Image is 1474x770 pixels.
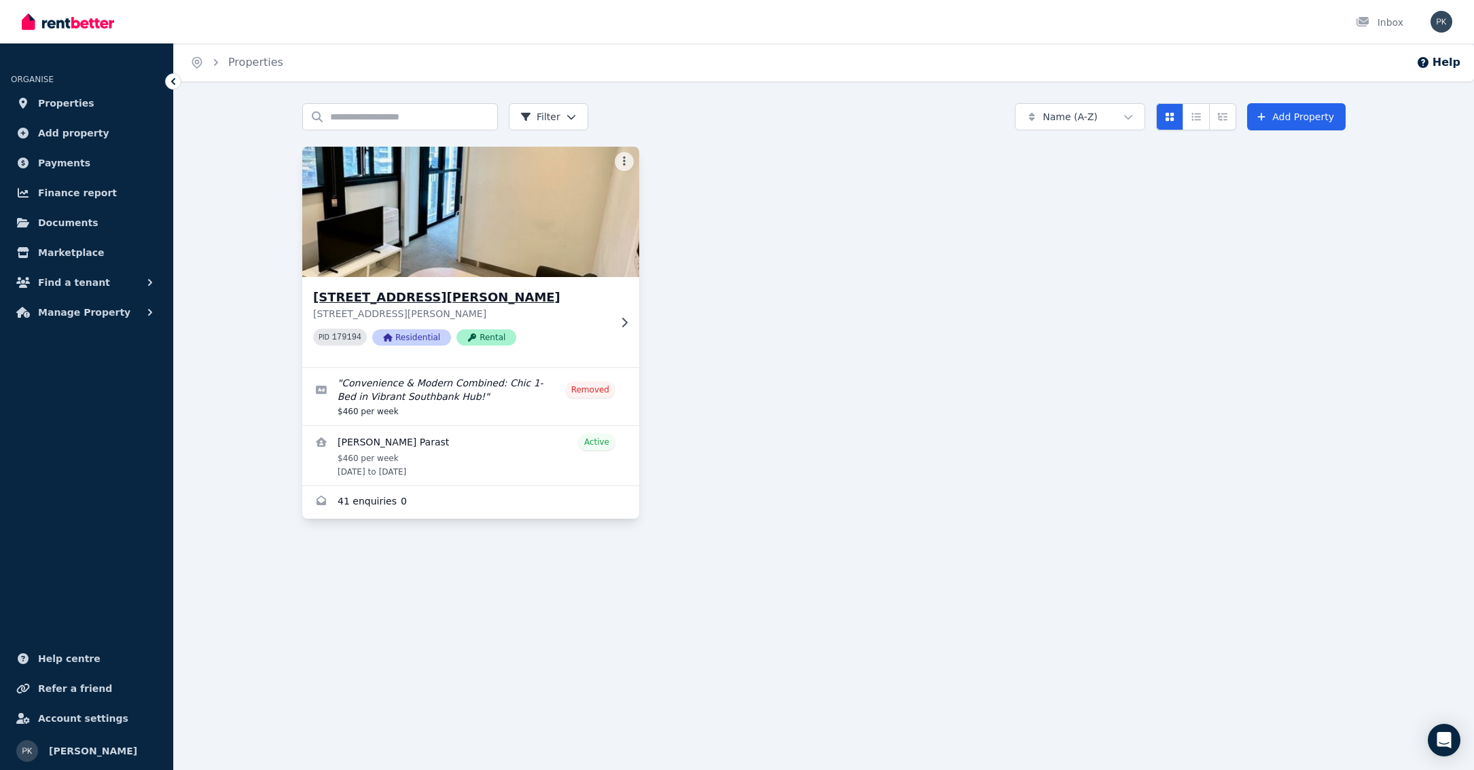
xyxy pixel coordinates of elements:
[456,329,516,346] span: Rental
[1156,103,1236,130] div: View options
[11,179,162,206] a: Finance report
[11,675,162,702] a: Refer a friend
[1247,103,1346,130] a: Add Property
[332,333,361,342] code: 179194
[1431,11,1452,33] img: Pik Kwan Chan
[1183,103,1210,130] button: Compact list view
[313,288,609,307] h3: [STREET_ADDRESS][PERSON_NAME]
[38,125,109,141] span: Add property
[302,147,639,367] a: 1202/33 Clarke Street, Southbank[STREET_ADDRESS][PERSON_NAME][STREET_ADDRESS][PERSON_NAME]PID 179...
[1356,16,1403,29] div: Inbox
[302,486,639,519] a: Enquiries for 1202/33 Clarke Street, Southbank
[38,650,101,667] span: Help centre
[294,143,648,280] img: 1202/33 Clarke Street, Southbank
[16,740,38,762] img: Pik Kwan Chan
[11,75,54,84] span: ORGANISE
[11,645,162,672] a: Help centre
[11,299,162,326] button: Manage Property
[319,333,329,341] small: PID
[49,743,137,759] span: [PERSON_NAME]
[38,274,110,291] span: Find a tenant
[509,103,588,130] button: Filter
[1015,103,1145,130] button: Name (A-Z)
[1209,103,1236,130] button: Expanded list view
[11,209,162,236] a: Documents
[38,244,104,261] span: Marketplace
[38,155,90,171] span: Payments
[38,185,117,201] span: Finance report
[520,110,560,124] span: Filter
[11,269,162,296] button: Find a tenant
[228,56,283,69] a: Properties
[38,95,94,111] span: Properties
[302,368,639,425] a: Edit listing: Convenience & Modern Combined: Chic 1-Bed in Vibrant Southbank Hub!
[302,426,639,485] a: View details for Aryan Yazdan Parast
[1156,103,1183,130] button: Card view
[38,215,98,231] span: Documents
[38,680,112,697] span: Refer a friend
[1428,724,1460,756] div: Open Intercom Messenger
[11,90,162,117] a: Properties
[11,120,162,147] a: Add property
[11,239,162,266] a: Marketplace
[38,304,130,320] span: Manage Property
[313,307,609,320] p: [STREET_ADDRESS][PERSON_NAME]
[615,152,634,171] button: More options
[1416,54,1460,71] button: Help
[11,705,162,732] a: Account settings
[11,149,162,177] a: Payments
[22,12,114,32] img: RentBetter
[1043,110,1098,124] span: Name (A-Z)
[38,710,128,727] span: Account settings
[174,43,300,81] nav: Breadcrumb
[372,329,451,346] span: Residential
